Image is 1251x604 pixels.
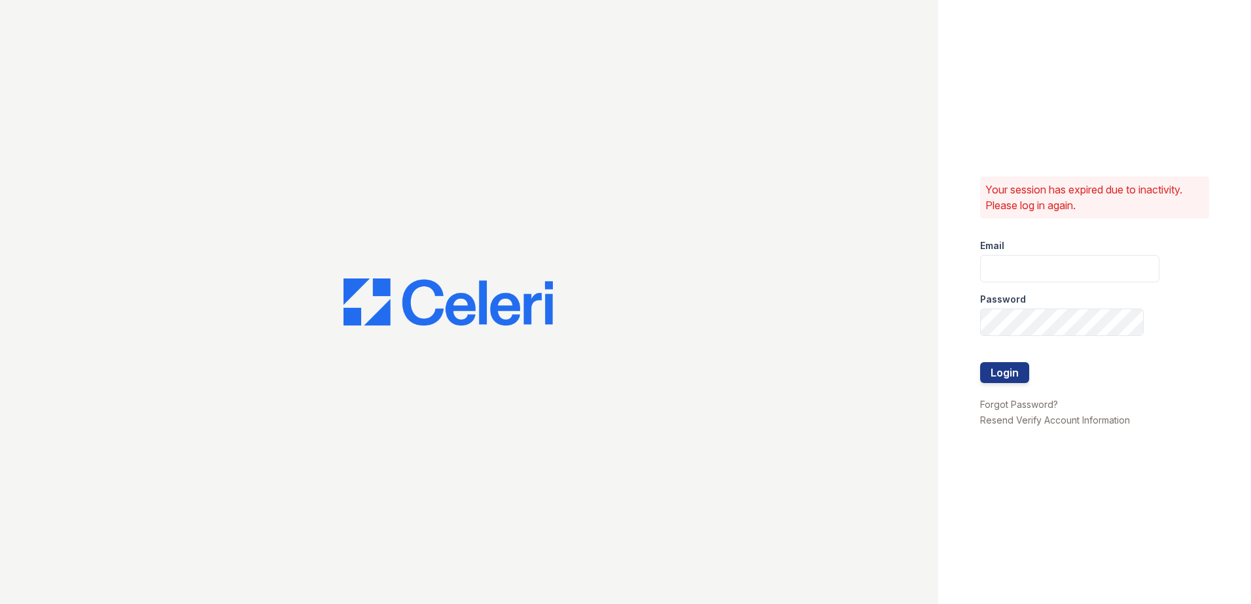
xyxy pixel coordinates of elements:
[980,293,1026,306] label: Password
[980,239,1004,252] label: Email
[980,362,1029,383] button: Login
[344,278,553,326] img: CE_Logo_Blue-a8612792a0a2168367f1c8372b55b34899dd931a85d93a1a3d3e32e68fde9ad4.png
[985,182,1204,213] p: Your session has expired due to inactivity. Please log in again.
[980,399,1058,410] a: Forgot Password?
[980,414,1130,426] a: Resend Verify Account Information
